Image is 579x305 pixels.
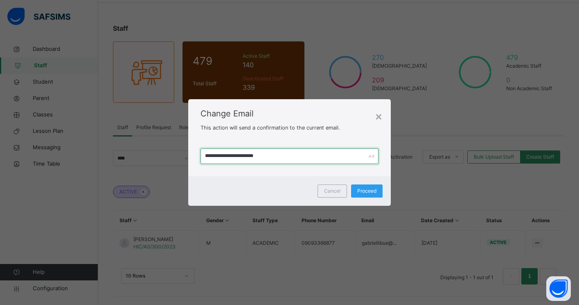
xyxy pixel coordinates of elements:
span: Cancel [324,187,340,195]
div: × [375,107,383,125]
span: Proceed [357,187,376,195]
span: Change Email [201,107,378,120]
span: This action will send a confirmation to the current email. [201,125,340,131]
button: Open asap [546,276,571,301]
